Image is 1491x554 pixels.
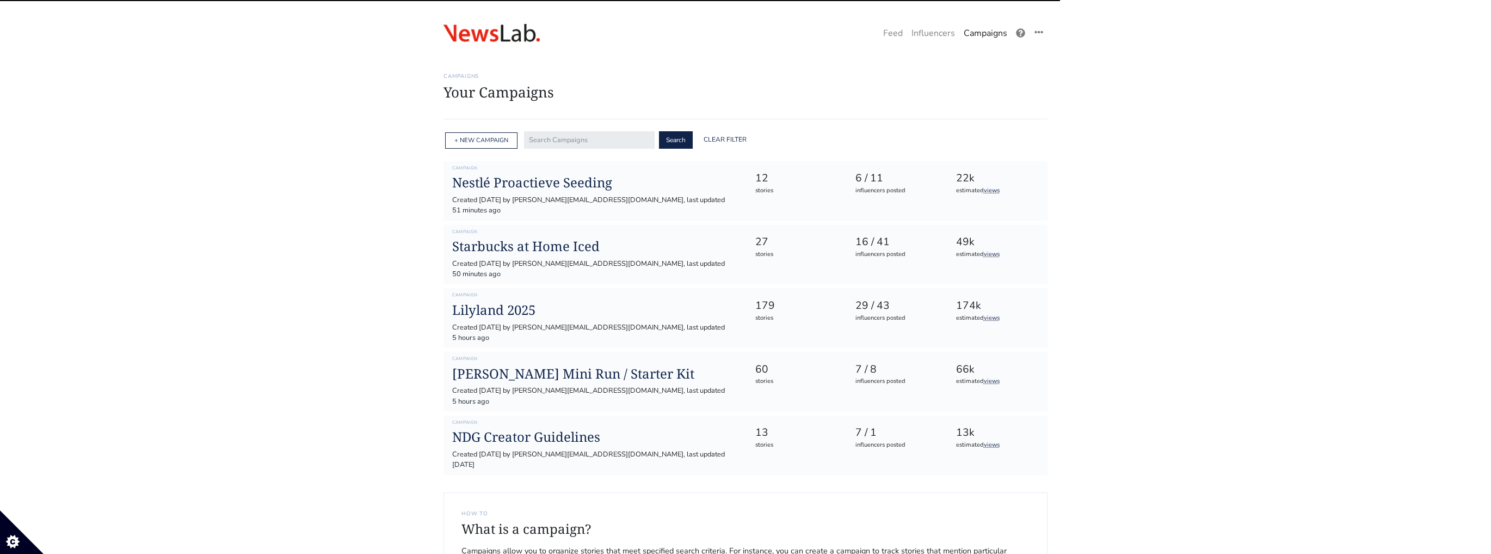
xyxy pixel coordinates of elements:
[984,441,1000,449] a: views
[755,250,836,259] div: stories
[879,22,907,44] a: Feed
[956,425,1037,441] div: 13k
[956,186,1037,196] div: estimated
[855,250,937,259] div: influencers posted
[452,302,737,318] a: Lilyland 2025
[855,377,937,386] div: influencers posted
[452,366,737,382] a: [PERSON_NAME] Mini Run / Starter Kit
[907,22,959,44] a: Influencers
[855,171,937,186] div: 6 / 11
[452,259,737,279] div: Created [DATE] by [PERSON_NAME][EMAIL_ADDRESS][DOMAIN_NAME], last updated 50 minutes ago
[755,314,836,323] div: stories
[524,131,655,149] input: Search Campaigns
[452,322,737,343] div: Created [DATE] by [PERSON_NAME][EMAIL_ADDRESS][DOMAIN_NAME], last updated 5 hours ago
[697,131,753,149] a: Clear Filter
[755,362,836,378] div: 60
[452,449,737,470] div: Created [DATE] by [PERSON_NAME][EMAIL_ADDRESS][DOMAIN_NAME], last updated [DATE]
[443,84,1048,101] h1: Your Campaigns
[755,171,836,186] div: 12
[452,166,737,171] h6: Campaign
[855,186,937,196] div: influencers posted
[755,298,836,314] div: 179
[959,22,1012,44] a: Campaigns
[659,131,693,149] button: Search
[452,229,737,235] h6: Campaign
[984,314,1000,322] a: views
[461,521,1030,537] h4: What is a campaign?
[461,510,1030,517] h6: How to
[443,73,1048,80] h6: Campaigns
[956,234,1037,250] div: 49k
[956,298,1037,314] div: 174k
[956,441,1037,450] div: estimated
[454,136,508,144] a: + NEW CAMPAIGN
[855,362,937,378] div: 7 / 8
[755,186,836,196] div: stories
[855,314,937,323] div: influencers posted
[956,250,1037,259] div: estimated
[452,356,737,362] h6: Campaign
[855,441,937,450] div: influencers posted
[855,298,937,314] div: 29 / 43
[956,314,1037,323] div: estimated
[984,377,1000,385] a: views
[443,24,540,42] img: 08:26:46_1609835206
[755,425,836,441] div: 13
[984,250,1000,258] a: views
[755,377,836,386] div: stories
[452,195,737,216] div: Created [DATE] by [PERSON_NAME][EMAIL_ADDRESS][DOMAIN_NAME], last updated 51 minutes ago
[452,386,737,406] div: Created [DATE] by [PERSON_NAME][EMAIL_ADDRESS][DOMAIN_NAME], last updated 5 hours ago
[452,429,737,445] a: NDG Creator Guidelines
[855,234,937,250] div: 16 / 41
[755,441,836,450] div: stories
[452,293,737,298] h6: Campaign
[452,175,737,191] a: Nestlé Proactieve Seeding
[452,420,737,425] h6: Campaign
[956,171,1037,186] div: 22k
[984,186,1000,194] a: views
[956,362,1037,378] div: 66k
[956,377,1037,386] div: estimated
[855,425,937,441] div: 7 / 1
[452,239,737,254] a: Starbucks at Home Iced
[755,234,836,250] div: 27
